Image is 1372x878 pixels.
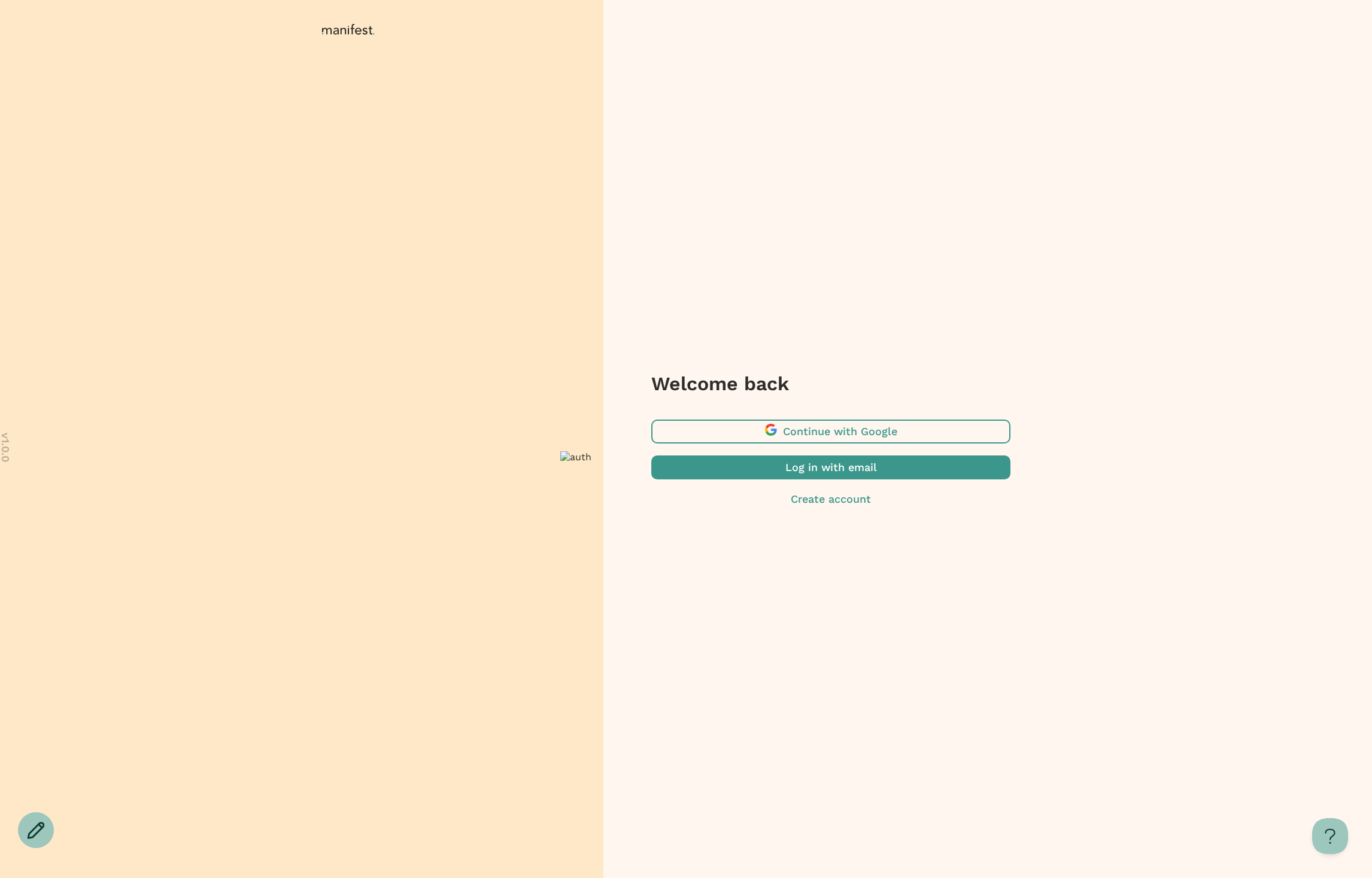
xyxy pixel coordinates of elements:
[651,491,1010,507] button: Create account
[1312,818,1348,854] iframe: Help Scout Beacon - Open
[651,420,1010,443] button: Continue with Google
[651,455,1010,479] button: Log in with email
[651,372,1010,396] h3: Welcome back
[560,451,591,463] img: auth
